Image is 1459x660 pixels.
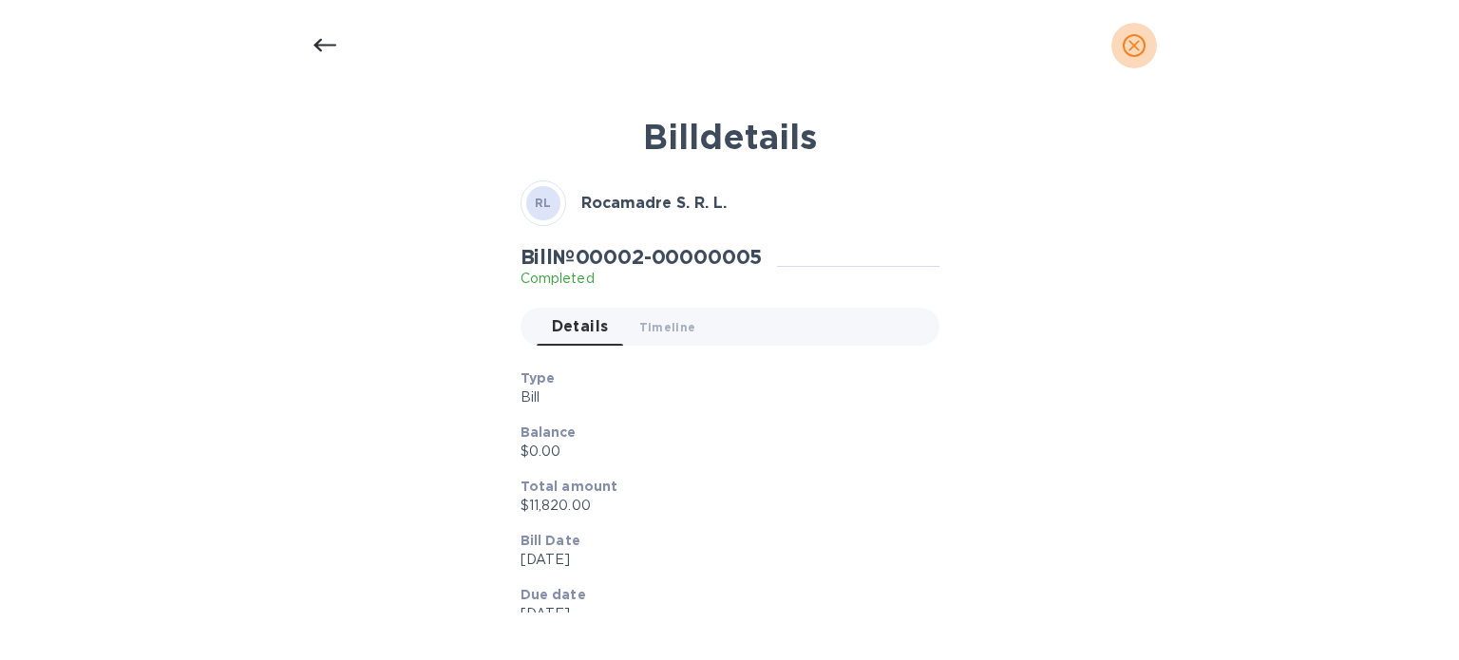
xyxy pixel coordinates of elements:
[581,194,727,212] b: Rocamadre S. R. L.
[521,387,924,407] p: Bill
[643,116,817,158] b: Bill details
[521,533,580,548] b: Bill Date
[521,479,618,494] b: Total amount
[552,313,609,340] span: Details
[521,245,763,269] h2: Bill № 00002-00000005
[521,550,924,570] p: [DATE]
[521,442,924,462] p: $0.00
[521,424,577,440] b: Balance
[521,496,924,516] p: $11,820.00
[521,269,763,289] p: Completed
[521,604,924,624] p: [DATE]
[1111,23,1157,68] button: close
[521,587,586,602] b: Due date
[535,196,552,210] b: RL
[639,317,696,337] span: Timeline
[521,370,556,386] b: Type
